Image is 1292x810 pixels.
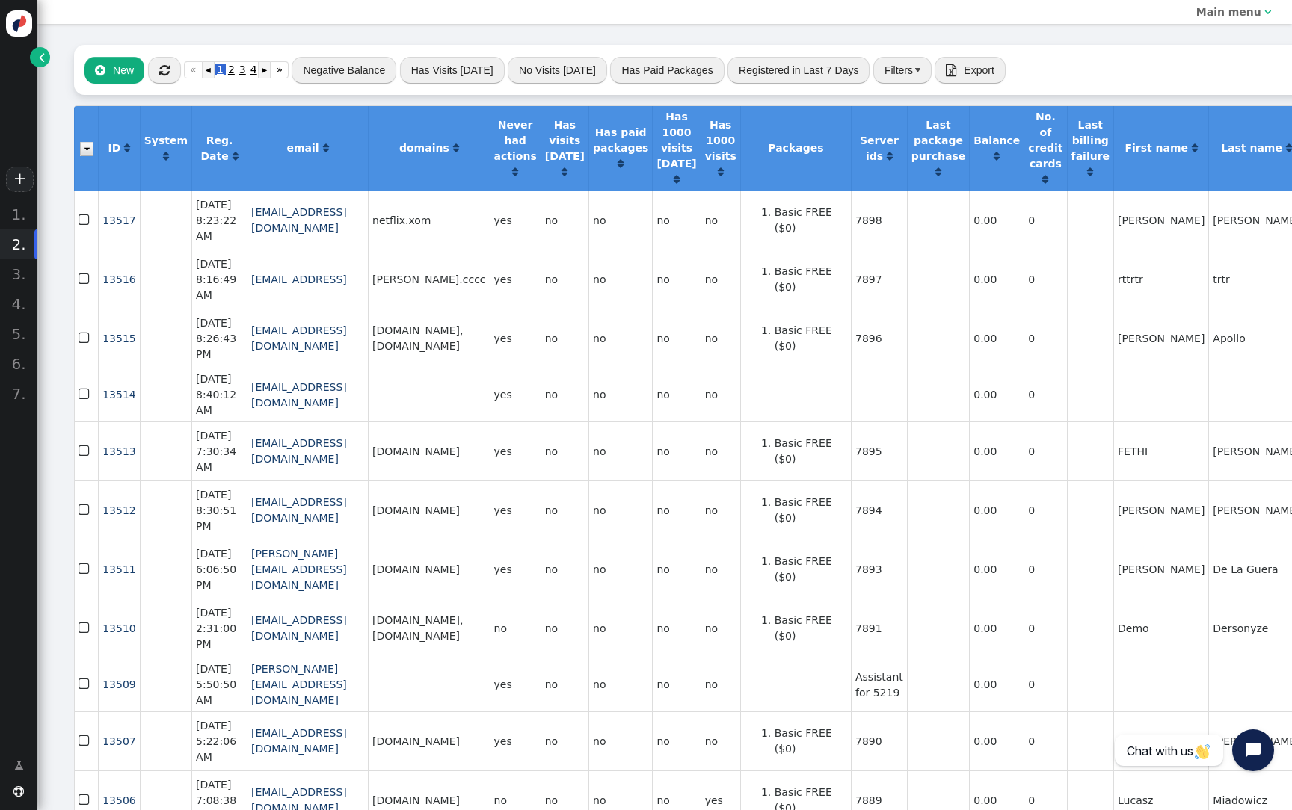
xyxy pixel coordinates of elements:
td: [PERSON_NAME] [1113,191,1208,250]
td: 0 [1024,250,1066,309]
a:  [674,173,680,185]
span: [DATE] 2:31:00 PM [196,607,236,650]
a: « [184,61,203,78]
span:  [79,500,92,520]
td: 0 [1024,540,1066,599]
td: no [541,540,588,599]
span: Click to sort [1042,174,1048,185]
td: no [588,540,652,599]
span: Click to sort [994,151,1000,161]
td: [DOMAIN_NAME] [368,421,490,480]
td: 7897 [851,250,907,309]
a:  [935,166,941,178]
td: no [652,540,700,599]
span: [DATE] 8:16:49 AM [196,258,236,301]
button: Negative Balance [292,57,396,84]
span:  [159,64,170,76]
span: Click to sort [618,158,624,169]
span: Click to sort [718,167,724,177]
td: netflix.xom [368,191,490,250]
b: Has 1000 visits [705,119,736,162]
td: [DOMAIN_NAME] [368,540,490,599]
span: [DATE] 8:30:51 PM [196,489,236,532]
a:  [994,150,1000,162]
b: Has 1000 visits [DATE] [656,111,696,170]
td: no [652,368,700,421]
td: no [541,711,588,770]
td: rttrtr [1113,250,1208,309]
td: Assistant for 5219 [851,658,907,711]
span: Click to sort [674,174,680,185]
span: 13512 [102,504,136,516]
td: [PERSON_NAME] [1113,540,1208,599]
a: [EMAIL_ADDRESS][DOMAIN_NAME] [251,496,347,524]
span:  [39,49,45,65]
span:  [79,618,92,638]
a:  [718,166,724,178]
span: Click to sort [124,143,130,153]
span: Click to sort [562,167,567,177]
b: Never had actions [494,119,537,162]
td: 0.00 [969,368,1024,421]
td: no [652,599,700,658]
span: 13509 [102,678,136,690]
td: no [701,191,740,250]
td: no [652,421,700,480]
td: 7898 [851,191,907,250]
td: 0.00 [969,480,1024,540]
span: [DATE] 5:22:06 AM [196,720,236,763]
td: 0 [1024,658,1066,711]
td: no [588,711,652,770]
td: 0.00 [969,191,1024,250]
b: First name [1125,142,1188,154]
td: no [588,250,652,309]
button: Registered in Last 7 Days [727,57,870,84]
button:  [148,57,181,84]
a:  [163,150,169,162]
td: 0 [1024,309,1066,368]
a:  [453,142,459,154]
td: [DOMAIN_NAME] [368,711,490,770]
td: 0 [1024,421,1066,480]
td: no [701,658,740,711]
td: 0 [1024,599,1066,658]
a: [EMAIL_ADDRESS][DOMAIN_NAME] [251,437,347,465]
td: 0 [1024,368,1066,421]
td: no [652,309,700,368]
a:  [233,150,239,162]
a:  [1286,142,1292,154]
span: Export [964,64,994,76]
td: no [588,421,652,480]
b: Last billing failure [1071,119,1110,162]
b: Server ids [860,135,899,162]
td: no [652,191,700,250]
span:  [79,384,92,404]
td: yes [490,421,541,480]
span: Click to sort [1286,143,1292,153]
a:  [323,142,329,154]
b: ID [108,142,121,154]
img: trigger_black.png [915,68,920,72]
td: no [588,658,652,711]
span: Click to sort [233,151,239,161]
span: 13514 [102,389,136,401]
a:  [618,158,624,170]
td: 7895 [851,421,907,480]
td: no [652,711,700,770]
span:  [79,210,92,230]
span: [DATE] 5:50:50 AM [196,663,236,706]
a:  [887,150,893,162]
a:  [1087,166,1093,178]
td: yes [490,658,541,711]
a:  [562,166,567,178]
li: Basic FREE ($0) [775,554,847,585]
span: 13517 [102,214,136,226]
td: 0.00 [969,540,1024,599]
td: [PERSON_NAME].cccc [368,250,490,309]
li: Basic FREE ($0) [775,436,847,467]
a: + [6,167,33,192]
td: no [701,421,740,480]
span: 13513 [102,445,136,457]
td: 7894 [851,480,907,540]
span:  [79,559,92,579]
